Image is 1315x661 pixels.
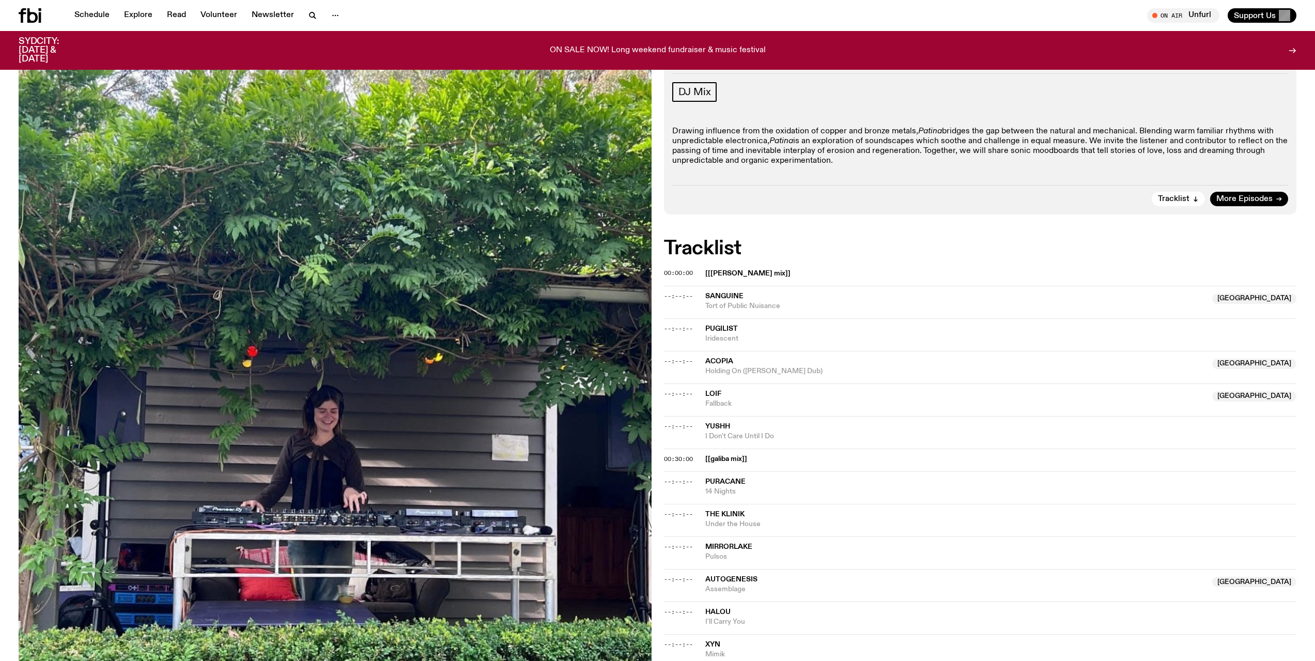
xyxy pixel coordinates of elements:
[664,239,1297,258] h2: Tracklist
[19,37,85,64] h3: SYDCITY: [DATE] & [DATE]
[664,543,693,551] span: --:--:--
[705,511,745,518] span: The Klinik
[664,269,693,277] span: 00:00:00
[705,334,1297,344] span: Iridescent
[705,478,746,485] span: Puracane
[918,127,942,135] em: Patina
[194,8,243,23] a: Volunteer
[672,127,1289,166] p: Drawing influence from the oxidation of copper and bronze metals, bridges the gap between the nat...
[1228,8,1296,23] button: Support Us
[664,575,693,583] span: --:--:--
[705,432,1297,441] span: I Don't Care Until I Do
[705,487,1297,497] span: 14 Nights
[678,86,711,98] span: DJ Mix
[705,390,721,397] span: LOIF
[664,325,693,333] span: --:--:--
[705,608,731,616] span: Halou
[664,292,693,300] span: --:--:--
[705,301,1206,311] span: Tort of Public Nuisance
[1234,11,1276,20] span: Support Us
[245,8,300,23] a: Newsletter
[550,46,766,55] p: ON SALE NOW! Long weekend fundraiser & music festival
[705,585,1206,594] span: Assemblage
[769,137,793,145] em: Patina
[705,399,1206,409] span: Fallback
[664,390,693,398] span: --:--:--
[664,270,693,276] button: 00:00:00
[1216,195,1273,203] span: More Episodes
[705,293,744,300] span: Sanguine
[68,8,116,23] a: Schedule
[705,366,1206,376] span: Holding On ([PERSON_NAME] Dub)
[1212,294,1296,304] span: [GEOGRAPHIC_DATA]
[664,608,693,616] span: --:--:--
[664,478,693,486] span: --:--:--
[705,617,1297,627] span: I'll Carry You
[664,510,693,518] span: --:--:--
[118,8,159,23] a: Explore
[672,82,717,102] a: DJ Mix
[705,576,757,583] span: Autogenesis
[1212,359,1296,369] span: [GEOGRAPHIC_DATA]
[1152,192,1205,206] button: Tracklist
[1210,192,1288,206] a: More Episodes
[705,454,1291,464] span: [[galiba mix]]
[705,519,1297,529] span: Under the House
[705,269,1291,279] span: [[[PERSON_NAME] mix]]
[705,552,1297,562] span: Pulsos
[1212,391,1296,402] span: [GEOGRAPHIC_DATA]
[705,650,1297,659] span: Mimik
[161,8,192,23] a: Read
[705,423,730,430] span: Yushh
[664,640,693,649] span: --:--:--
[705,543,752,550] span: MirrorLake
[1147,8,1219,23] button: On AirUnfurl
[705,358,733,365] span: Acopia
[664,455,693,463] span: 00:30:00
[1212,577,1296,587] span: [GEOGRAPHIC_DATA]
[1158,195,1189,203] span: Tracklist
[664,357,693,365] span: --:--:--
[664,456,693,462] button: 00:30:00
[705,325,738,332] span: Pugilist
[705,641,720,648] span: Xyn
[664,422,693,431] span: --:--:--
